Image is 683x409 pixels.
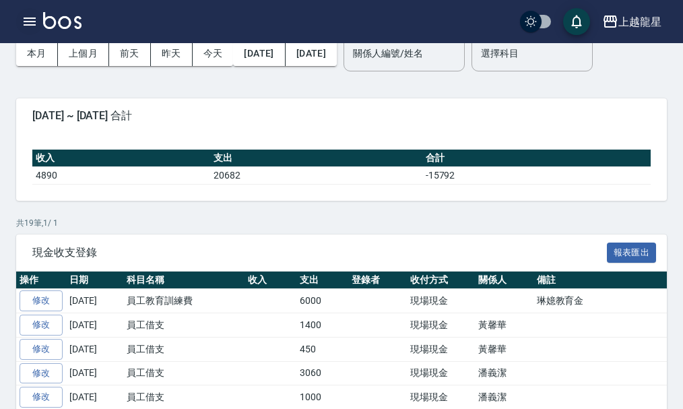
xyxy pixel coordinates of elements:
[475,361,533,385] td: 潘義潔
[210,166,422,184] td: 20682
[233,41,285,66] button: [DATE]
[348,272,407,289] th: 登錄者
[123,272,245,289] th: 科目名稱
[475,272,533,289] th: 關係人
[16,41,58,66] button: 本月
[151,41,193,66] button: 昨天
[296,289,348,313] td: 6000
[66,272,123,289] th: 日期
[32,150,210,167] th: 收入
[20,339,63,360] a: 修改
[66,337,123,361] td: [DATE]
[58,41,109,66] button: 上個月
[296,361,348,385] td: 3060
[407,337,475,361] td: 現場現金
[43,12,82,29] img: Logo
[407,361,475,385] td: 現場現金
[66,313,123,338] td: [DATE]
[422,166,651,184] td: -15792
[123,337,245,361] td: 員工借支
[407,272,475,289] th: 收付方式
[210,150,422,167] th: 支出
[20,290,63,311] a: 修改
[245,272,296,289] th: 收入
[66,361,123,385] td: [DATE]
[618,13,661,30] div: 上越龍星
[32,246,607,259] span: 現金收支登錄
[296,337,348,361] td: 450
[16,272,66,289] th: 操作
[20,315,63,336] a: 修改
[597,8,667,36] button: 上越龍星
[563,8,590,35] button: save
[607,245,657,258] a: 報表匯出
[286,41,337,66] button: [DATE]
[475,313,533,338] td: 黃馨華
[16,217,667,229] p: 共 19 筆, 1 / 1
[32,166,210,184] td: 4890
[475,337,533,361] td: 黃馨華
[296,272,348,289] th: 支出
[109,41,151,66] button: 前天
[20,363,63,384] a: 修改
[407,289,475,313] td: 現場現金
[66,289,123,313] td: [DATE]
[296,313,348,338] td: 1400
[422,150,651,167] th: 合計
[123,361,245,385] td: 員工借支
[407,313,475,338] td: 現場現金
[123,289,245,313] td: 員工教育訓練費
[193,41,234,66] button: 今天
[20,387,63,408] a: 修改
[123,313,245,338] td: 員工借支
[32,109,651,123] span: [DATE] ~ [DATE] 合計
[607,243,657,263] button: 報表匯出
